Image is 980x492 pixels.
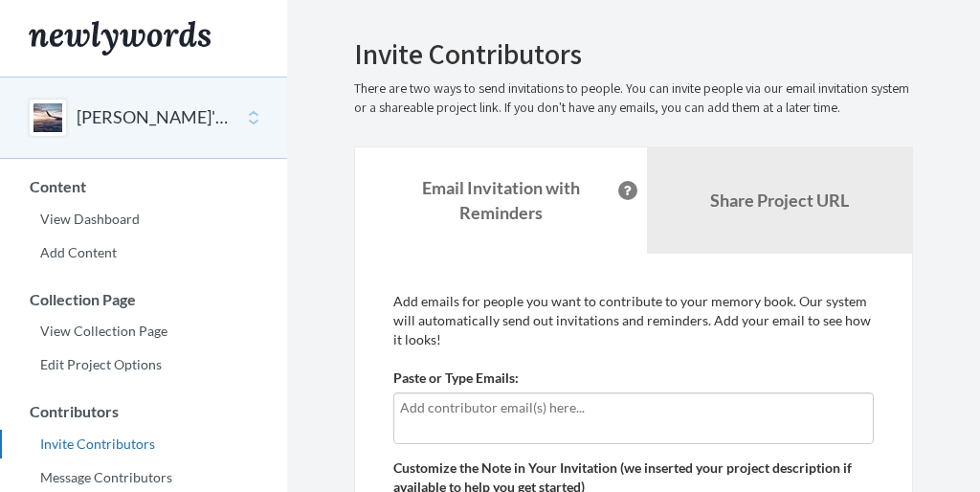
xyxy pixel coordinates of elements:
[1,291,287,308] h3: Collection Page
[393,292,874,349] p: Add emails for people you want to contribute to your memory book. Our system will automatically s...
[1,403,287,420] h3: Contributors
[354,79,913,118] p: There are two ways to send invitations to people. You can invite people via our email invitation ...
[77,105,232,130] button: [PERSON_NAME]'s Thrive Retirement
[1,178,287,195] h3: Content
[710,190,849,211] b: Share Project URL
[422,177,580,223] strong: Email Invitation with Reminders
[393,369,519,388] label: Paste or Type Emails:
[400,397,867,418] input: Add contributor email(s) here...
[354,38,913,70] h2: Invite Contributors
[29,21,211,56] img: Newlywords logo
